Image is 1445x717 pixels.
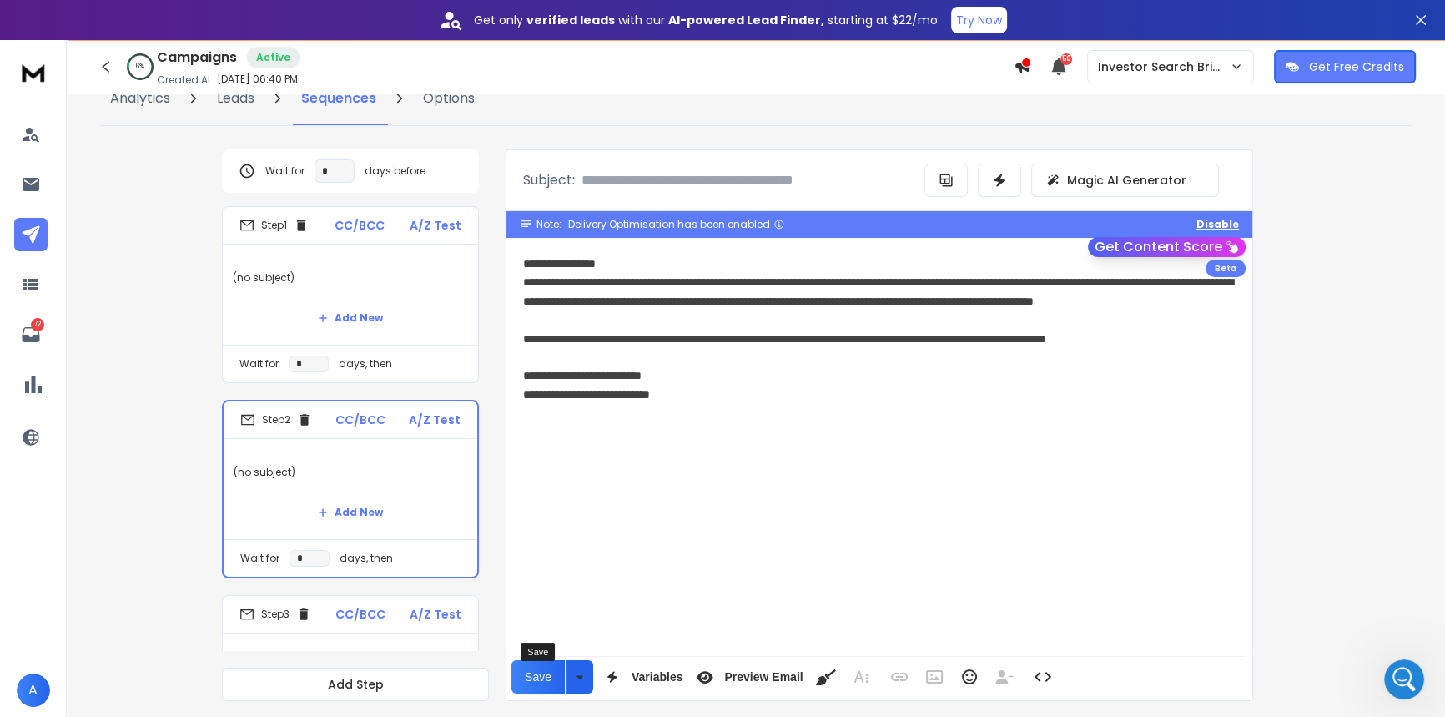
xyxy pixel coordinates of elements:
[1067,172,1186,189] p: Magic AI Generator
[526,12,615,28] strong: verified leads
[31,318,44,331] p: 72
[919,660,950,694] button: Insert Image (Ctrl+P)
[17,674,50,707] button: A
[110,88,170,109] p: Analytics
[14,318,48,351] a: 72
[474,12,938,28] p: Get only with our starting at $22/mo
[989,660,1020,694] button: Insert Unsubscribe Link
[157,73,214,87] p: Created At:
[1196,218,1239,231] button: Disable
[234,449,467,496] p: (no subject)
[1206,260,1246,277] div: Beta
[409,412,461,428] p: A/Z Test
[305,301,396,335] button: Add New
[100,72,180,125] a: Analytics
[247,47,300,68] div: Active
[1027,660,1059,694] button: Code View
[365,164,425,178] p: days before
[721,670,806,684] span: Preview Email
[597,660,687,694] button: Variables
[956,12,1002,28] p: Try Now
[810,660,842,694] button: Clean HTML
[157,48,237,68] h1: Campaigns
[136,62,144,72] p: 6 %
[240,552,279,565] p: Wait for
[845,660,877,694] button: More Text
[884,660,915,694] button: Insert Link (Ctrl+K)
[1098,58,1230,75] p: Investor Search Brillwood
[335,412,385,428] p: CC/BCC
[410,606,461,623] p: A/Z Test
[217,88,254,109] p: Leads
[1309,58,1404,75] p: Get Free Credits
[233,255,468,301] p: (no subject)
[1274,50,1416,83] button: Get Free Credits
[339,357,392,371] p: days, then
[305,496,396,529] button: Add New
[536,218,561,231] span: Note:
[222,206,479,383] li: Step1CC/BCCA/Z Test(no subject)Add NewWait fordays, then
[217,73,298,86] p: [DATE] 06:40 PM
[511,660,565,694] button: Save
[340,552,393,565] p: days, then
[265,164,305,178] p: Wait for
[568,218,785,231] div: Delivery Optimisation has been enabled
[239,607,311,622] div: Step 3
[1384,659,1424,699] iframe: Intercom live chat
[301,88,376,109] p: Sequences
[523,170,575,190] p: Subject:
[628,670,687,684] span: Variables
[222,668,489,701] button: Add Step
[233,644,468,690] p: (no subject)
[240,412,312,427] div: Step 2
[954,660,985,694] button: Emoticons
[1060,53,1072,65] span: 50
[222,400,479,578] li: Step2CC/BCCA/Z Test(no subject)Add NewWait fordays, then
[423,88,475,109] p: Options
[413,72,485,125] a: Options
[239,357,279,371] p: Wait for
[521,643,555,661] div: Save
[207,72,264,125] a: Leads
[1088,237,1246,257] button: Get Content Score
[689,660,806,694] button: Preview Email
[291,72,386,125] a: Sequences
[410,217,461,234] p: A/Z Test
[335,217,385,234] p: CC/BCC
[951,7,1007,33] button: Try Now
[17,57,50,88] img: logo
[668,12,824,28] strong: AI-powered Lead Finder,
[335,606,385,623] p: CC/BCC
[1031,164,1219,197] button: Magic AI Generator
[239,218,309,233] div: Step 1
